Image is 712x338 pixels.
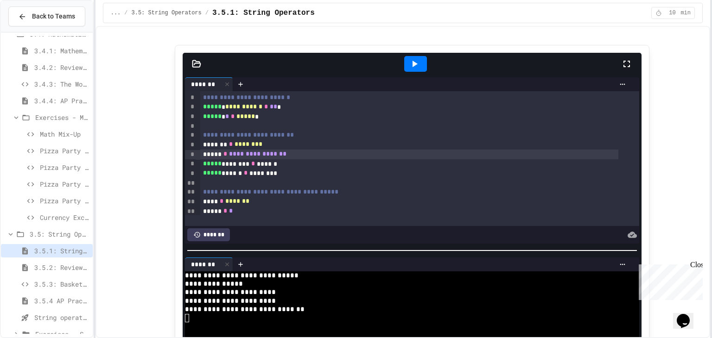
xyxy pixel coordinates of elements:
[34,296,89,306] span: 3.5.4 AP Practice - String Manipulation
[132,9,202,17] span: 3.5: String Operators
[32,12,75,21] span: Back to Teams
[124,9,127,17] span: /
[673,301,703,329] iframe: chat widget
[4,4,64,59] div: Chat with us now!Close
[205,9,209,17] span: /
[30,229,89,239] span: 3.5: String Operators
[34,96,89,106] span: 3.4.4: AP Practice - Arithmetic Operators
[40,213,89,222] span: Currency Exchange Calculator
[111,9,121,17] span: ...
[40,179,89,189] span: Pizza Party Calculator
[40,129,89,139] span: Math Mix-Up
[34,263,89,272] span: 3.5.2: Review - String Operators
[34,79,89,89] span: 3.4.3: The World's Worst Farmers Market
[665,9,680,17] span: 10
[8,6,85,26] button: Back to Teams
[34,246,89,256] span: 3.5.1: String Operators
[34,63,89,72] span: 3.4.2: Review - Mathematical Operators
[212,7,315,19] span: 3.5.1: String Operators
[34,279,89,289] span: 3.5.3: Basketballs and Footballs
[34,313,89,322] span: String operators - Quiz
[34,46,89,56] span: 3.4.1: Mathematical Operators
[35,113,89,122] span: Exercises - Mathematical Operators
[40,146,89,156] span: Pizza Party Calculator
[680,9,691,17] span: min
[40,196,89,206] span: Pizza Party Budget
[635,261,703,300] iframe: chat widget
[40,163,89,172] span: Pizza Party Calculator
